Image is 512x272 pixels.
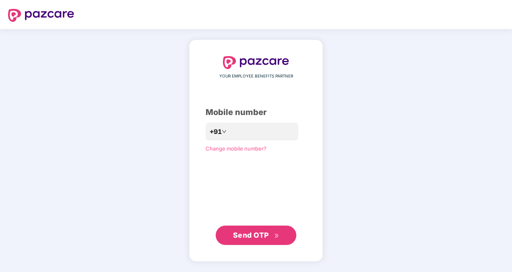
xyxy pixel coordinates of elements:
[233,231,269,239] span: Send OTP
[216,226,296,245] button: Send OTPdouble-right
[210,127,222,137] span: +91
[274,233,279,239] span: double-right
[206,106,306,119] div: Mobile number
[8,9,74,22] img: logo
[206,145,266,152] a: Change mobile number?
[219,73,293,80] span: YOUR EMPLOYEE BENEFITS PARTNER
[222,129,227,134] span: down
[223,56,289,69] img: logo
